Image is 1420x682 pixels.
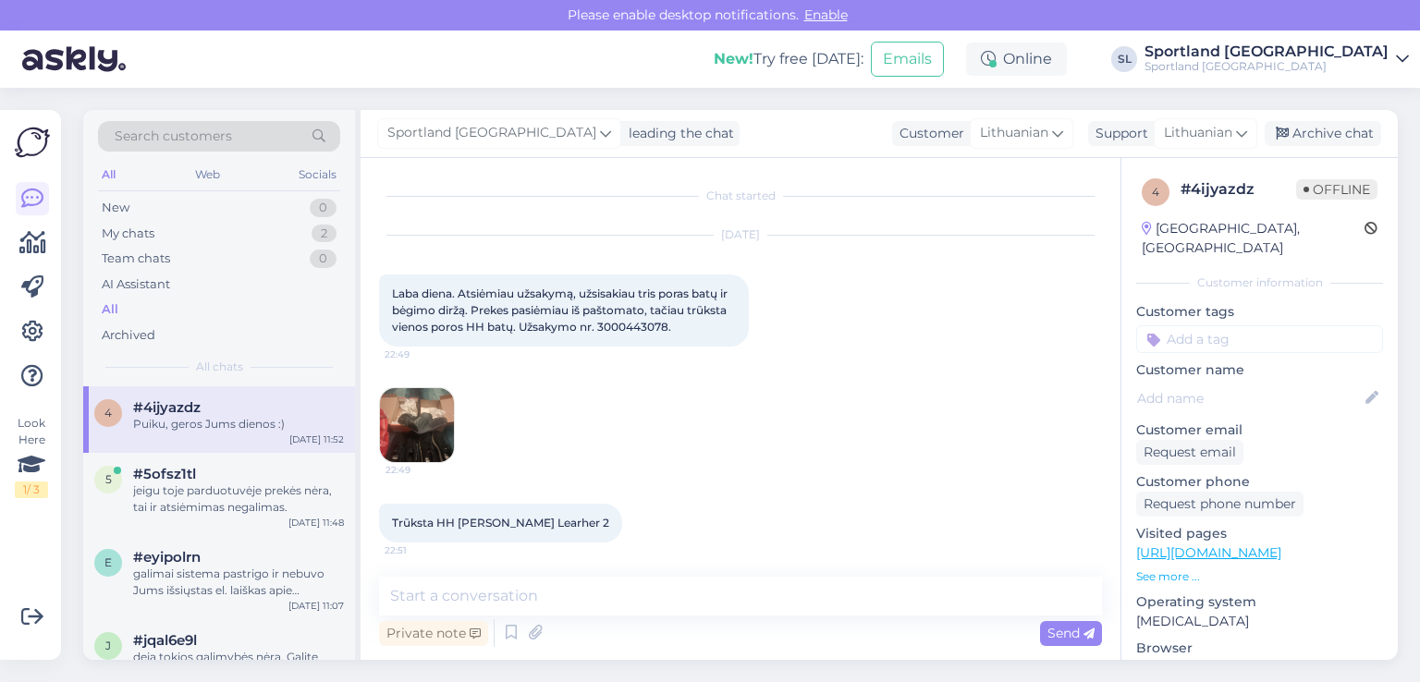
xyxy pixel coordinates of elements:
[133,566,344,599] div: galimai sistema pastrigo ir nebuvo Jums išsiųstas el. laiškas apie užsakymo išsiuntimą. Maloniai ...
[1047,625,1095,641] span: Send
[102,300,118,319] div: All
[102,225,154,243] div: My chats
[1181,178,1296,201] div: # 4ijyazdz
[799,6,853,23] span: Enable
[385,347,454,361] span: 22:49
[105,472,112,486] span: 5
[133,399,201,416] span: #4ijyazdz
[102,326,155,345] div: Archived
[133,466,196,482] span: #5ofsz1tl
[104,406,112,420] span: 4
[98,163,119,187] div: All
[1136,302,1383,322] p: Customer tags
[133,632,197,649] span: #jqal6e9l
[1142,219,1365,258] div: [GEOGRAPHIC_DATA], [GEOGRAPHIC_DATA]
[15,125,50,160] img: Askly Logo
[387,123,596,143] span: Sportland [GEOGRAPHIC_DATA]
[380,388,454,462] img: Attachment
[1136,274,1383,291] div: Customer information
[191,163,224,187] div: Web
[104,555,112,569] span: e
[379,226,1102,243] div: [DATE]
[1136,492,1304,517] div: Request phone number
[714,48,863,70] div: Try free [DATE]:
[1296,179,1377,200] span: Offline
[133,416,344,432] div: Puiku, geros Jums dienos :)
[310,199,337,217] div: 0
[379,188,1102,204] div: Chat started
[714,50,753,67] b: New!
[288,599,344,613] div: [DATE] 11:07
[379,621,488,646] div: Private note
[392,516,609,530] span: Trūksta HH [PERSON_NAME] Learher 2
[1164,123,1232,143] span: Lithuanian
[289,432,344,446] div: [DATE] 11:52
[105,639,111,652] span: j
[15,415,48,498] div: Look Here
[1136,639,1383,658] p: Browser
[133,549,201,566] span: #eyipolrn
[1136,524,1383,543] p: Visited pages
[1136,612,1383,631] p: [MEDICAL_DATA]
[133,482,344,516] div: jeigu toje parduotuvėje prekės nėra, tai ir atsiėmimas negalimas.
[102,199,129,217] div: New
[1136,325,1383,353] input: Add a tag
[288,516,344,530] div: [DATE] 11:48
[392,286,730,334] span: Laba diena. Atsiėmiau užsakymą, užsisakiau tris poras batų ir bėgimo diržą. Prekes pasiėmiau iš p...
[1136,472,1383,492] p: Customer phone
[621,124,734,143] div: leading the chat
[1152,185,1159,199] span: 4
[102,275,170,294] div: AI Assistant
[385,543,454,557] span: 22:51
[871,42,944,77] button: Emails
[295,163,340,187] div: Socials
[1136,360,1383,380] p: Customer name
[1136,440,1243,465] div: Request email
[1136,658,1383,677] p: Chrome [TECHNICAL_ID]
[310,250,337,268] div: 0
[1265,121,1381,146] div: Archive chat
[1136,568,1383,585] p: See more ...
[312,225,337,243] div: 2
[966,43,1067,76] div: Online
[892,124,964,143] div: Customer
[386,463,455,477] span: 22:49
[1136,420,1383,440] p: Customer email
[1145,59,1389,74] div: Sportland [GEOGRAPHIC_DATA]
[980,123,1048,143] span: Lithuanian
[1088,124,1148,143] div: Support
[15,481,48,498] div: 1 / 3
[1111,46,1137,72] div: SL
[1145,44,1389,59] div: Sportland [GEOGRAPHIC_DATA]
[133,649,344,682] div: deja tokios galimybės nėra. Galite atlikti užsakymą ir pasirinkti prekės pristatymą kurjeriu/pašt...
[196,359,243,375] span: All chats
[1136,544,1281,561] a: [URL][DOMAIN_NAME]
[115,127,232,146] span: Search customers
[102,250,170,268] div: Team chats
[1145,44,1409,74] a: Sportland [GEOGRAPHIC_DATA]Sportland [GEOGRAPHIC_DATA]
[1136,592,1383,612] p: Operating system
[1137,388,1362,408] input: Add name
